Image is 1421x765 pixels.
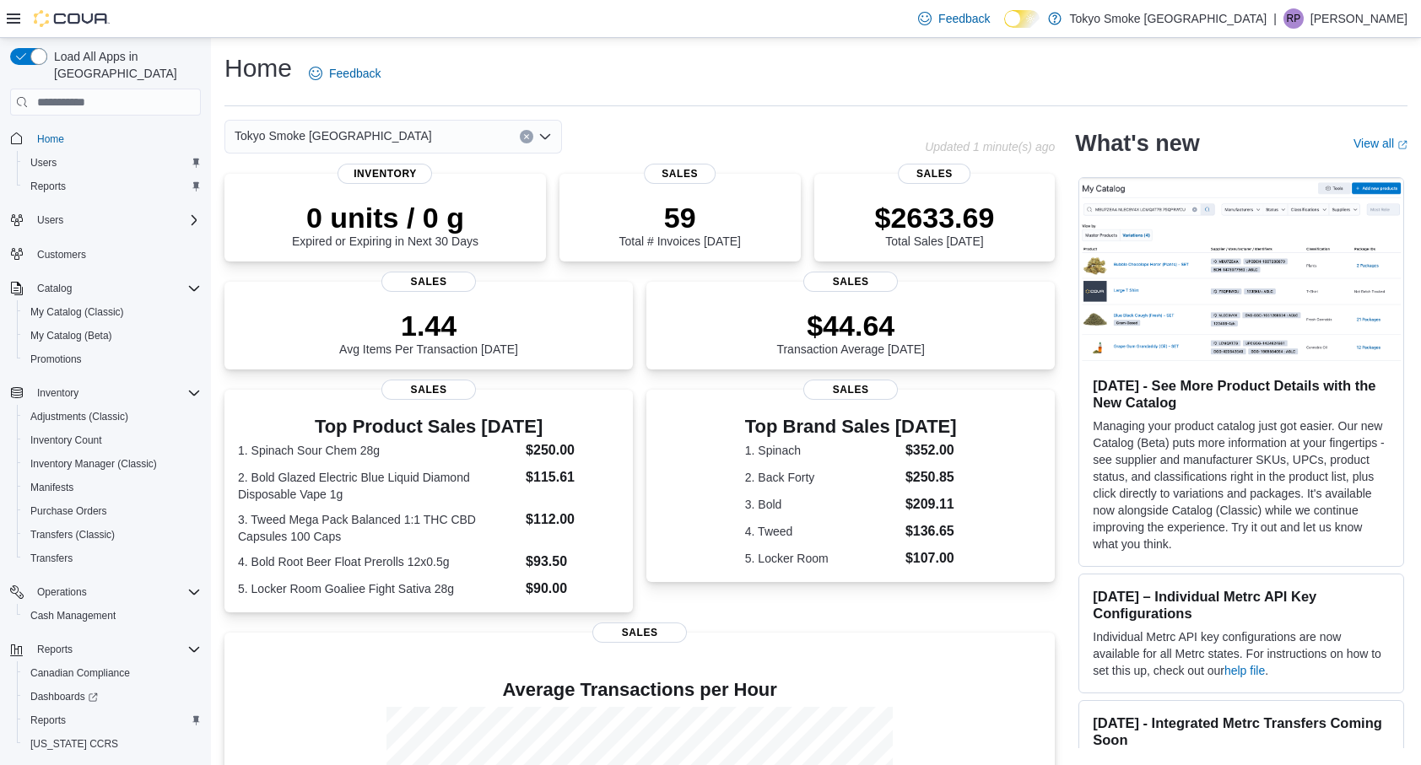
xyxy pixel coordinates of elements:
span: Sales [899,164,971,184]
dt: 4. Tweed [745,523,899,540]
span: Transfers (Classic) [30,528,115,541]
button: My Catalog (Classic) [17,300,208,324]
span: Reports [24,176,201,197]
a: Purchase Orders [24,501,114,521]
span: Promotions [24,349,201,369]
span: Adjustments (Classic) [24,407,201,427]
button: Reports [30,639,79,660]
span: Home [30,127,201,148]
h3: [DATE] - Integrated Metrc Transfers Coming Soon [1093,714,1390,748]
p: $44.64 [776,309,925,342]
span: Sales [803,272,898,292]
span: Dashboards [24,687,201,707]
div: Avg Items Per Transaction [DATE] [339,309,518,356]
a: View allExternal link [1353,137,1407,150]
button: My Catalog (Beta) [17,324,208,347]
a: help file [1224,664,1265,677]
span: Sales [803,380,898,400]
button: Transfers [17,547,208,570]
a: Promotions [24,349,89,369]
span: Feedback [938,10,990,27]
p: 0 units / 0 g [292,201,478,234]
h3: [DATE] - See More Product Details with the New Catalog [1093,377,1390,411]
span: Transfers (Classic) [24,525,201,545]
svg: External link [1397,140,1407,150]
h2: What's new [1075,130,1199,157]
a: Customers [30,245,93,265]
span: [US_STATE] CCRS [30,737,118,751]
span: Users [24,153,201,173]
span: Sales [644,164,716,184]
a: Transfers [24,548,79,568]
p: Individual Metrc API key configurations are now available for all Metrc states. For instructions ... [1093,628,1390,679]
a: Feedback [911,2,997,35]
a: Reports [24,176,73,197]
span: Canadian Compliance [30,666,130,680]
a: Feedback [302,57,387,90]
dd: $250.00 [526,440,619,461]
div: Ruchit Patel [1283,8,1304,29]
button: Operations [30,582,94,602]
dd: $136.65 [905,521,957,541]
dt: 3. Tweed Mega Pack Balanced 1:1 THC CBD Capsules 100 Caps [238,511,519,545]
button: Home [3,126,208,150]
button: Manifests [17,476,208,499]
p: Updated 1 minute(s) ago [925,140,1055,154]
div: Expired or Expiring in Next 30 Days [292,201,478,248]
span: Cash Management [30,609,116,622]
dd: $352.00 [905,440,957,461]
a: Users [24,153,63,173]
a: Inventory Count [24,430,109,450]
p: $2633.69 [875,201,995,234]
button: Inventory [3,381,208,405]
span: Washington CCRS [24,734,201,754]
h1: Home [224,51,292,85]
span: Inventory Count [30,434,102,447]
span: Reports [30,639,201,660]
span: Catalog [37,282,72,295]
span: Transfers [30,552,73,565]
button: Promotions [17,347,208,371]
span: Inventory [37,386,78,400]
span: Adjustments (Classic) [30,410,128,423]
a: Canadian Compliance [24,663,137,683]
span: Feedback [329,65,381,82]
span: Purchase Orders [24,501,201,521]
a: Inventory Manager (Classic) [24,454,164,474]
button: Clear input [520,130,533,143]
span: Dashboards [30,690,98,703]
a: My Catalog (Classic) [24,302,131,322]
span: Users [37,213,63,227]
span: Transfers [24,548,201,568]
button: Cash Management [17,604,208,628]
button: [US_STATE] CCRS [17,732,208,756]
a: Transfers (Classic) [24,525,122,545]
span: Reports [24,710,201,730]
button: Purchase Orders [17,499,208,523]
span: Tokyo Smoke [GEOGRAPHIC_DATA] [235,126,432,146]
span: Inventory Manager (Classic) [24,454,201,474]
button: Catalog [3,277,208,300]
a: Home [30,129,71,149]
button: Reports [3,638,208,661]
dt: 1. Spinach [745,442,899,459]
span: Inventory Count [24,430,201,450]
dt: 1. Spinach Sour Chem 28g [238,442,519,459]
button: Transfers (Classic) [17,523,208,547]
span: My Catalog (Classic) [30,305,124,319]
span: Inventory [30,383,201,403]
span: Reports [30,714,66,727]
span: Customers [30,244,201,265]
button: Users [17,151,208,175]
span: Sales [592,622,687,643]
div: Total Sales [DATE] [875,201,995,248]
span: Sales [381,272,476,292]
button: Catalog [30,278,78,299]
dd: $115.61 [526,467,619,488]
button: Users [3,208,208,232]
h4: Average Transactions per Hour [238,680,1041,700]
span: Users [30,210,201,230]
span: Inventory Manager (Classic) [30,457,157,471]
span: Operations [37,585,87,599]
span: Home [37,132,64,146]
